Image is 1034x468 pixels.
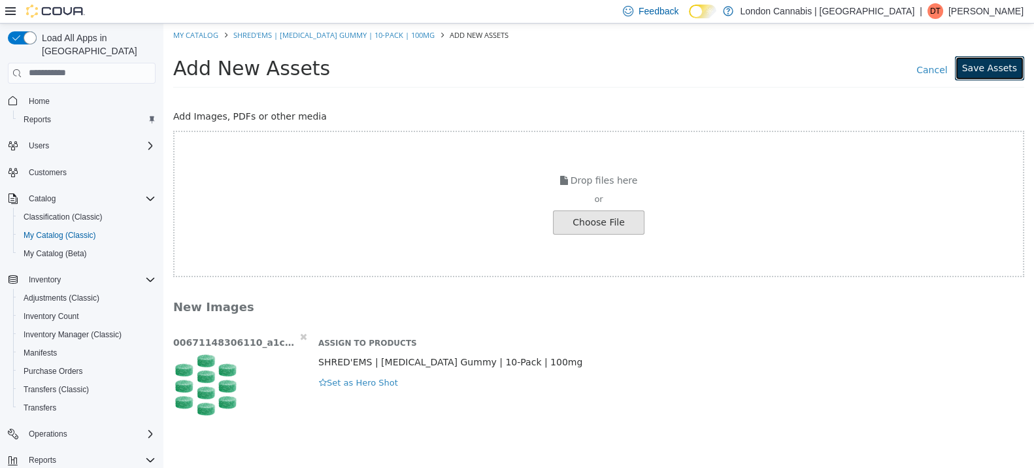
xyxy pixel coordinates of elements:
span: Inventory Count [18,309,156,324]
span: Home [29,96,50,107]
p: SHRED'EMS | [MEDICAL_DATA] Gummy | 10-Pack | 100mg [155,332,861,346]
span: DT [930,3,941,19]
span: Operations [24,426,156,442]
a: Classification (Classic) [18,209,108,225]
img: 00671148306110_a1cd_compress_332164[1].jpg [10,329,75,394]
span: Manifests [24,348,57,358]
button: Reports [13,110,161,129]
a: Purchase Orders [18,363,88,379]
a: My Catalog (Beta) [18,246,92,261]
button: My Catalog (Beta) [13,244,161,263]
span: Transfers [24,403,56,413]
a: Adjustments (Classic) [18,290,105,306]
a: Customers [24,165,72,180]
div: Choose File [390,187,481,211]
button: Inventory [3,271,161,289]
button: Catalog [24,191,61,207]
button: Users [24,138,54,154]
p: Add Images, PDFs or other media [10,86,861,100]
a: Home [24,93,55,109]
span: Inventory [24,272,156,288]
button: Adjustments (Classic) [13,289,161,307]
button: Home [3,92,161,110]
a: My Catalog (Classic) [18,227,101,243]
a: Manifests [18,345,62,361]
button: Operations [24,426,73,442]
button: Save Assets [792,33,861,57]
span: Operations [29,429,67,439]
button: Catalog [3,190,161,208]
a: SHRED'EMS | [MEDICAL_DATA] Gummy | 10-Pack | 100mg [70,7,271,16]
span: Purchase Orders [24,366,83,376]
button: Customers [3,163,161,182]
span: 00671148306110_a1cd_compress_332164[1].jpg [10,313,135,325]
a: Cancel [746,35,791,54]
a: My Catalog [10,7,55,16]
span: Catalog [24,191,156,207]
span: Transfers (Classic) [18,382,156,397]
span: My Catalog (Classic) [24,230,96,241]
button: Operations [3,425,161,443]
span: Purchase Orders [18,363,156,379]
button: Set as Hero Shot [155,352,235,367]
p: London Cannabis | [GEOGRAPHIC_DATA] [740,3,914,19]
span: Classification (Classic) [18,209,156,225]
span: Adjustments (Classic) [18,290,156,306]
button: Preview [10,329,75,394]
button: Inventory Manager (Classic) [13,326,161,344]
button: Transfers [13,399,161,417]
span: Add New Assets [10,33,167,56]
button: Classification (Classic) [13,208,161,226]
a: Inventory Count [18,309,84,324]
span: Transfers (Classic) [24,384,89,395]
h6: Assign to Products [155,315,861,326]
span: Catalog [29,193,56,204]
h3: New Images [10,276,780,291]
button: Purchase Orders [13,362,161,380]
div: or [11,169,859,182]
span: My Catalog (Beta) [18,246,156,261]
button: Transfers (Classic) [13,380,161,399]
span: Manifests [18,345,156,361]
span: Adjustments (Classic) [24,293,99,303]
span: Reports [24,452,156,468]
span: My Catalog (Classic) [18,227,156,243]
button: Inventory Count [13,307,161,326]
span: Reports [18,112,156,127]
span: Inventory Count [24,311,79,322]
span: Reports [29,455,56,465]
button: Manifests [13,344,161,362]
span: Users [29,141,49,151]
button: Reports [24,452,61,468]
button: Inventory [24,272,66,288]
span: Inventory Manager (Classic) [24,329,122,340]
a: Reports [18,112,56,127]
input: Dark Mode [689,5,716,18]
button: My Catalog (Classic) [13,226,161,244]
span: Classification (Classic) [24,212,103,222]
p: | [920,3,922,19]
a: Transfers [18,400,61,416]
span: Load All Apps in [GEOGRAPHIC_DATA] [37,31,156,58]
img: Cova [26,5,85,18]
button: Users [3,137,161,155]
p: [PERSON_NAME] [948,3,1024,19]
span: Transfers [18,400,156,416]
span: Customers [24,164,156,180]
span: Add New Assets [286,7,345,16]
a: Inventory Manager (Classic) [18,327,127,343]
div: D Timmers [927,3,943,19]
span: My Catalog (Beta) [24,248,87,259]
span: Users [24,138,156,154]
span: Customers [29,167,67,178]
span: Reports [24,114,51,125]
span: Inventory Manager (Classic) [18,327,156,343]
a: Transfers (Classic) [18,382,94,397]
span: Inventory [29,275,61,285]
button: Remove asset [136,306,144,321]
p: Drop files here [11,150,859,165]
span: Feedback [639,5,678,18]
span: Home [24,93,156,109]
